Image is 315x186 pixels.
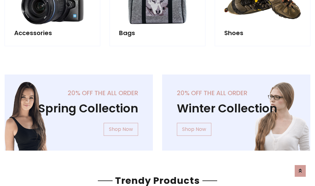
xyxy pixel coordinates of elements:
[19,89,138,97] h5: 20% off the all order
[177,123,211,136] a: Shop Now
[19,102,138,115] h1: Spring Collection
[14,29,91,37] h5: Accessories
[177,102,296,115] h1: Winter Collection
[119,29,196,37] h5: Bags
[177,89,296,97] h5: 20% off the all order
[104,123,138,136] a: Shop Now
[224,29,301,37] h5: Shoes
